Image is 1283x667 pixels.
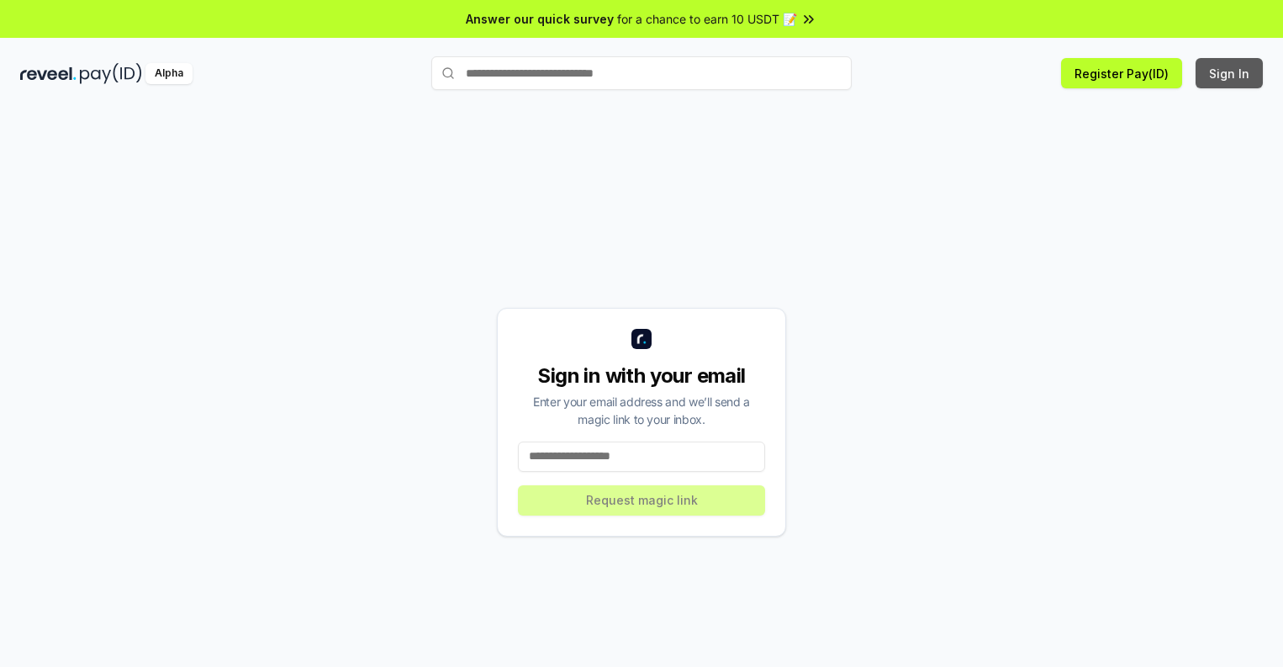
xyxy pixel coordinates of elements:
[466,10,614,28] span: Answer our quick survey
[145,63,193,84] div: Alpha
[617,10,797,28] span: for a chance to earn 10 USDT 📝
[518,363,765,389] div: Sign in with your email
[518,393,765,428] div: Enter your email address and we’ll send a magic link to your inbox.
[631,329,652,349] img: logo_small
[80,63,142,84] img: pay_id
[20,63,77,84] img: reveel_dark
[1061,58,1182,88] button: Register Pay(ID)
[1196,58,1263,88] button: Sign In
